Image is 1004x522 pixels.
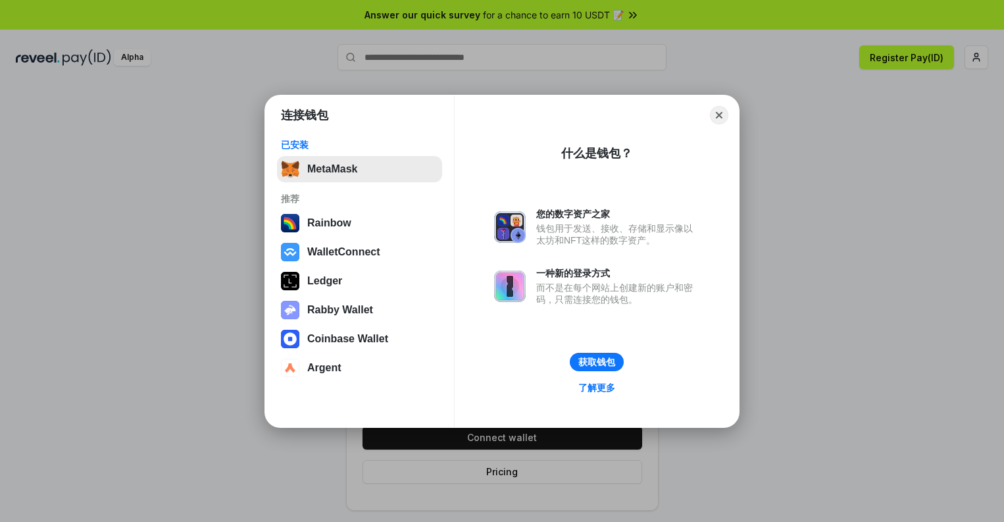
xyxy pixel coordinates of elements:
button: WalletConnect [277,239,442,265]
div: 已安装 [281,139,438,151]
img: svg+xml,%3Csvg%20xmlns%3D%22http%3A%2F%2Fwww.w3.org%2F2000%2Fsvg%22%20width%3D%2228%22%20height%3... [281,272,299,290]
div: 您的数字资产之家 [536,208,699,220]
button: 获取钱包 [570,353,624,371]
img: svg+xml,%3Csvg%20xmlns%3D%22http%3A%2F%2Fwww.w3.org%2F2000%2Fsvg%22%20fill%3D%22none%22%20viewBox... [281,301,299,319]
img: svg+xml,%3Csvg%20xmlns%3D%22http%3A%2F%2Fwww.w3.org%2F2000%2Fsvg%22%20fill%3D%22none%22%20viewBox... [494,211,526,243]
div: 一种新的登录方式 [536,267,699,279]
div: Ledger [307,275,342,287]
button: Rainbow [277,210,442,236]
img: svg+xml,%3Csvg%20width%3D%2228%22%20height%3D%2228%22%20viewBox%3D%220%200%2028%2028%22%20fill%3D... [281,330,299,348]
div: Argent [307,362,341,374]
div: Coinbase Wallet [307,333,388,345]
img: svg+xml,%3Csvg%20width%3D%22120%22%20height%3D%22120%22%20viewBox%3D%220%200%20120%20120%22%20fil... [281,214,299,232]
div: WalletConnect [307,246,380,258]
div: Rabby Wallet [307,304,373,316]
button: Rabby Wallet [277,297,442,323]
button: Ledger [277,268,442,294]
div: 钱包用于发送、接收、存储和显示像以太坊和NFT这样的数字资产。 [536,222,699,246]
img: svg+xml,%3Csvg%20width%3D%2228%22%20height%3D%2228%22%20viewBox%3D%220%200%2028%2028%22%20fill%3D... [281,359,299,377]
div: Rainbow [307,217,351,229]
button: Argent [277,355,442,381]
button: MetaMask [277,156,442,182]
div: 推荐 [281,193,438,205]
div: MetaMask [307,163,357,175]
div: 了解更多 [578,382,615,394]
button: Close [710,106,728,124]
div: 获取钱包 [578,356,615,368]
img: svg+xml,%3Csvg%20fill%3D%22none%22%20height%3D%2233%22%20viewBox%3D%220%200%2035%2033%22%20width%... [281,160,299,178]
div: 什么是钱包？ [561,145,632,161]
div: 而不是在每个网站上创建新的账户和密码，只需连接您的钱包。 [536,282,699,305]
h1: 连接钱包 [281,107,328,123]
img: svg+xml,%3Csvg%20width%3D%2228%22%20height%3D%2228%22%20viewBox%3D%220%200%2028%2028%22%20fill%3D... [281,243,299,261]
a: 了解更多 [570,379,623,396]
button: Coinbase Wallet [277,326,442,352]
img: svg+xml,%3Csvg%20xmlns%3D%22http%3A%2F%2Fwww.w3.org%2F2000%2Fsvg%22%20fill%3D%22none%22%20viewBox... [494,271,526,302]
